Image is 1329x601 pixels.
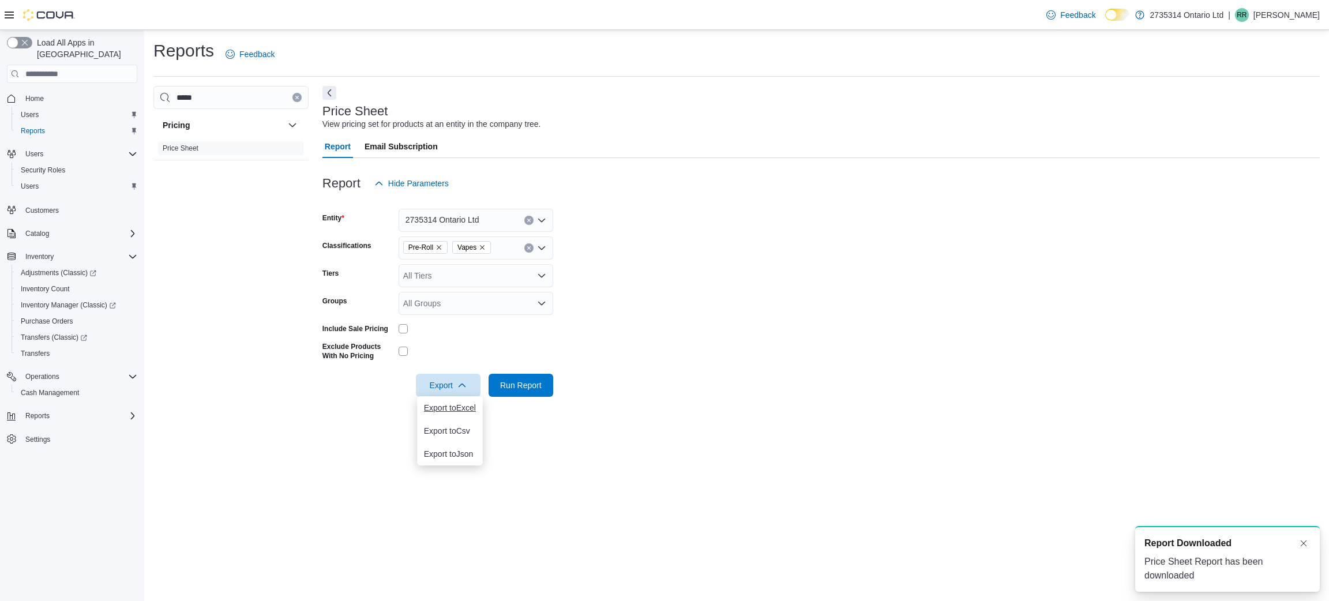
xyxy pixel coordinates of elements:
[406,213,479,227] span: 2735314 Ontario Ltd
[163,119,283,131] button: Pricing
[365,135,438,158] span: Email Subscription
[1150,8,1224,22] p: 2735314 Ontario Ltd
[163,119,190,131] h3: Pricing
[322,342,394,360] label: Exclude Products With No Pricing
[16,330,137,344] span: Transfers (Classic)
[21,166,65,175] span: Security Roles
[25,206,59,215] span: Customers
[21,147,137,161] span: Users
[21,370,64,384] button: Operations
[1105,9,1129,21] input: Dark Mode
[163,144,198,153] span: Price Sheet
[16,386,84,400] a: Cash Management
[21,284,70,294] span: Inventory Count
[16,386,137,400] span: Cash Management
[23,9,75,21] img: Cova
[424,403,476,412] span: Export to Excel
[21,268,96,277] span: Adjustments (Classic)
[452,241,491,254] span: Vapes
[322,324,388,333] label: Include Sale Pricing
[537,299,546,308] button: Open list of options
[16,179,137,193] span: Users
[322,213,344,223] label: Entity
[21,433,55,446] a: Settings
[524,243,534,253] button: Clear input
[32,37,137,60] span: Load All Apps in [GEOGRAPHIC_DATA]
[524,216,534,225] button: Clear input
[2,146,142,162] button: Users
[21,300,116,310] span: Inventory Manager (Classic)
[408,242,433,253] span: Pre-Roll
[16,347,54,360] a: Transfers
[16,314,137,328] span: Purchase Orders
[16,108,43,122] a: Users
[417,442,483,465] button: Export toJson
[25,94,44,103] span: Home
[16,163,70,177] a: Security Roles
[21,250,137,264] span: Inventory
[12,345,142,362] button: Transfers
[1042,3,1100,27] a: Feedback
[21,432,137,446] span: Settings
[25,411,50,420] span: Reports
[370,172,453,195] button: Hide Parameters
[16,179,43,193] a: Users
[153,39,214,62] h1: Reports
[25,252,54,261] span: Inventory
[16,314,78,328] a: Purchase Orders
[2,369,142,385] button: Operations
[500,380,542,391] span: Run Report
[457,242,476,253] span: Vapes
[2,201,142,218] button: Customers
[1235,8,1249,22] div: Rhi Ridley
[322,118,541,130] div: View pricing set for products at an entity in the company tree.
[1144,536,1232,550] span: Report Downloaded
[16,282,137,296] span: Inventory Count
[25,372,59,381] span: Operations
[12,265,142,281] a: Adjustments (Classic)
[12,162,142,178] button: Security Roles
[25,149,43,159] span: Users
[1253,8,1320,22] p: [PERSON_NAME]
[537,216,546,225] button: Open list of options
[16,108,137,122] span: Users
[2,90,142,107] button: Home
[417,419,483,442] button: Export toCsv
[537,271,546,280] button: Open list of options
[388,178,449,189] span: Hide Parameters
[292,93,302,102] button: Clear input
[16,266,101,280] a: Adjustments (Classic)
[1144,555,1311,583] div: Price Sheet Report has been downloaded
[21,409,137,423] span: Reports
[537,243,546,253] button: Open list of options
[7,85,137,478] nav: Complex example
[322,104,388,118] h3: Price Sheet
[322,269,339,278] label: Tiers
[1228,8,1230,22] p: |
[21,349,50,358] span: Transfers
[16,330,92,344] a: Transfers (Classic)
[16,124,137,138] span: Reports
[21,409,54,423] button: Reports
[424,426,476,435] span: Export to Csv
[489,374,553,397] button: Run Report
[2,226,142,242] button: Catalog
[21,110,39,119] span: Users
[417,396,483,419] button: Export toExcel
[322,86,336,100] button: Next
[21,91,137,106] span: Home
[436,244,442,251] button: Remove Pre-Roll from selection in this group
[12,281,142,297] button: Inventory Count
[16,163,137,177] span: Security Roles
[322,241,371,250] label: Classifications
[403,241,448,254] span: Pre-Roll
[286,118,299,132] button: Pricing
[21,388,79,397] span: Cash Management
[21,204,63,217] a: Customers
[16,282,74,296] a: Inventory Count
[1060,9,1095,21] span: Feedback
[21,227,54,241] button: Catalog
[12,107,142,123] button: Users
[239,48,275,60] span: Feedback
